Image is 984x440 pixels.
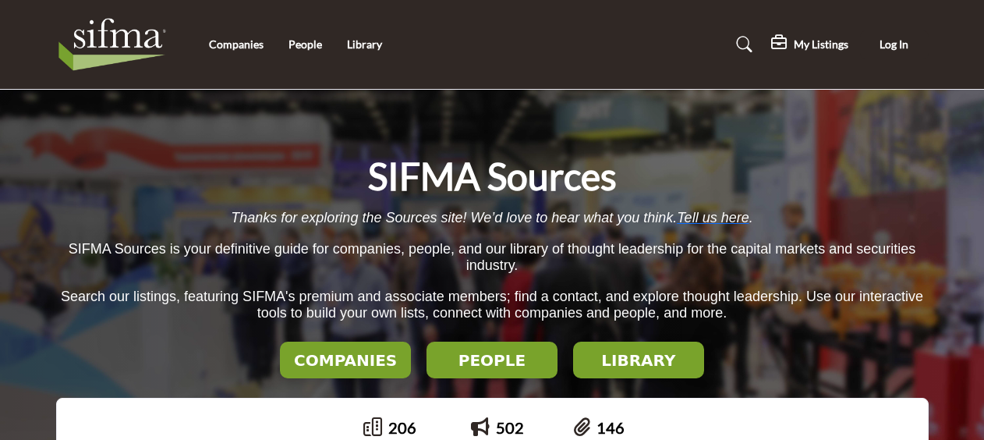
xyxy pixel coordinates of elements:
h2: PEOPLE [431,351,553,370]
span: Thanks for exploring the Sources site! We’d love to hear what you think. . [231,210,752,225]
a: Library [347,37,382,51]
h2: COMPANIES [285,351,406,370]
span: Log In [880,37,908,51]
a: Tell us here [677,210,749,225]
a: 206 [388,418,416,437]
button: COMPANIES [280,342,411,378]
span: SIFMA Sources is your definitive guide for companies, people, and our library of thought leadersh... [69,241,916,273]
button: PEOPLE [427,342,557,378]
h2: LIBRARY [578,351,699,370]
img: Site Logo [56,13,177,76]
a: Search [721,32,763,57]
button: LIBRARY [573,342,704,378]
a: Companies [209,37,264,51]
a: 502 [496,418,524,437]
div: My Listings [771,35,848,54]
a: People [288,37,322,51]
h1: SIFMA Sources [368,152,617,200]
span: Search our listings, featuring SIFMA's premium and associate members; find a contact, and explore... [61,289,923,321]
button: Log In [860,30,929,59]
a: 146 [596,418,625,437]
h5: My Listings [794,37,848,51]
